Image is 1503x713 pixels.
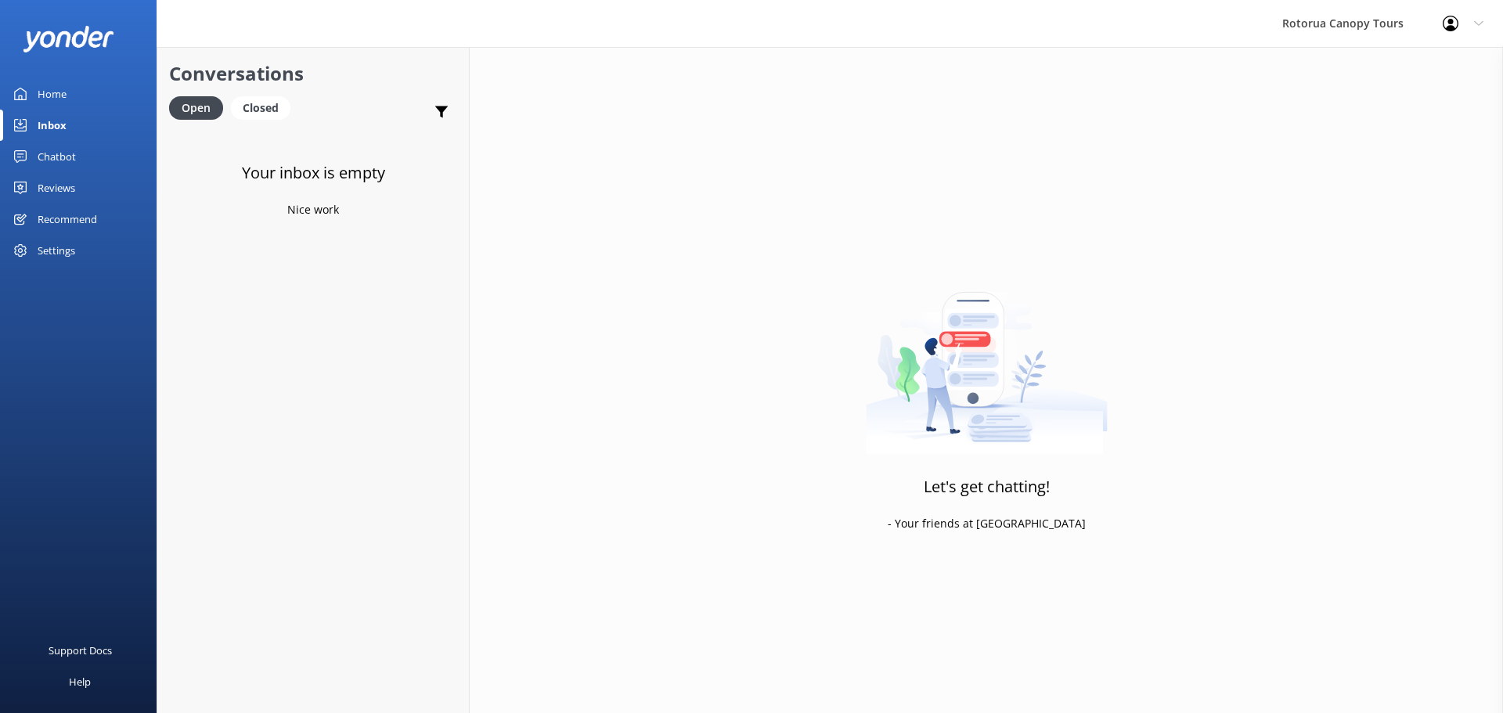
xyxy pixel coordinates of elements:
[38,203,97,235] div: Recommend
[169,59,457,88] h2: Conversations
[23,26,114,52] img: yonder-white-logo.png
[924,474,1050,499] h3: Let's get chatting!
[169,96,223,120] div: Open
[888,515,1086,532] p: - Your friends at [GEOGRAPHIC_DATA]
[38,172,75,203] div: Reviews
[866,259,1108,455] img: artwork of a man stealing a conversation from at giant smartphone
[38,110,67,141] div: Inbox
[231,96,290,120] div: Closed
[287,201,339,218] p: Nice work
[231,99,298,116] a: Closed
[242,160,385,185] h3: Your inbox is empty
[49,635,112,666] div: Support Docs
[38,141,76,172] div: Chatbot
[38,235,75,266] div: Settings
[69,666,91,697] div: Help
[169,99,231,116] a: Open
[38,78,67,110] div: Home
